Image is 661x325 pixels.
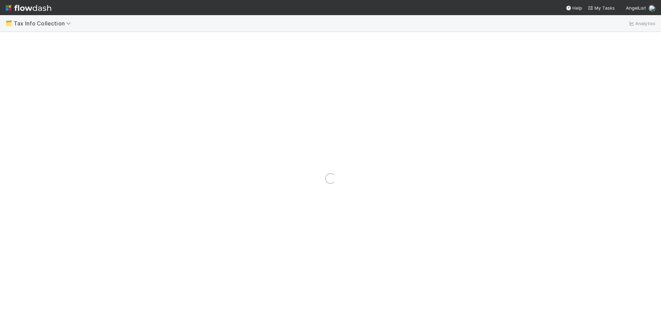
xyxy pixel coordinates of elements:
[6,2,51,14] img: logo-inverted-e16ddd16eac7371096b0.svg
[626,5,646,11] span: AngelList
[588,4,615,11] a: My Tasks
[649,5,655,12] img: avatar_0c8687a4-28be-40e9-aba5-f69283dcd0e7.png
[628,19,655,28] a: Analytics
[6,20,12,26] span: 🗂️
[14,20,74,27] span: Tax Info Collection
[566,4,582,11] div: Help
[588,5,615,11] span: My Tasks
